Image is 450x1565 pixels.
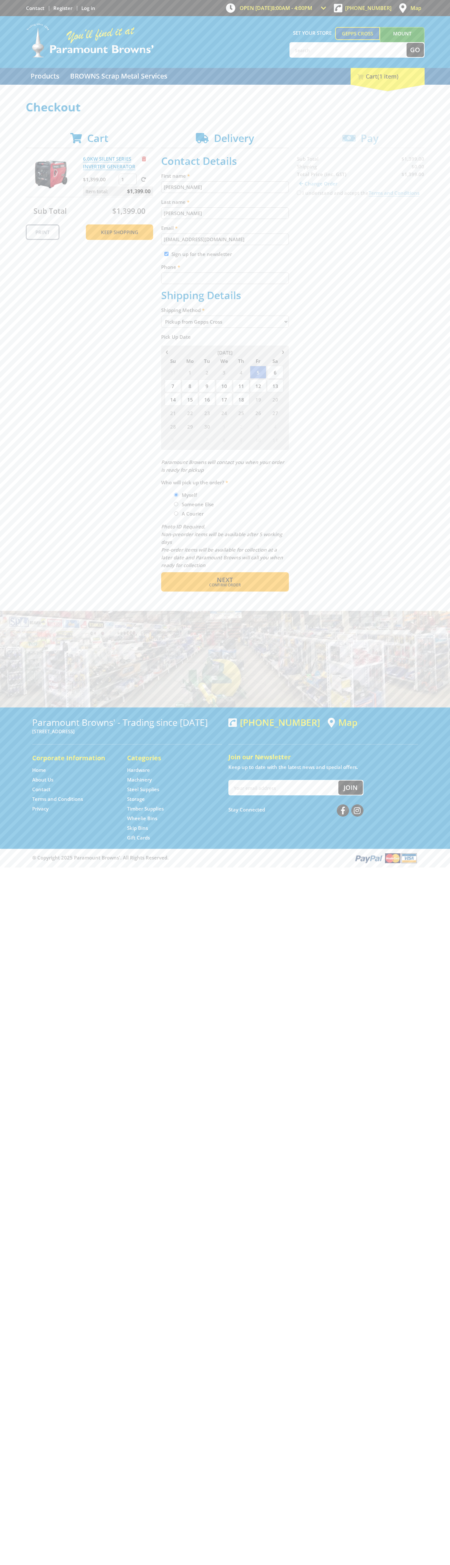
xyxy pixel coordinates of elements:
[338,781,363,795] button: Join
[199,379,215,392] span: 9
[216,433,232,446] span: 8
[199,357,215,365] span: Tu
[161,272,289,284] input: Please enter your telephone number.
[26,68,64,85] a: Go to the Products page
[165,393,181,406] span: 14
[26,23,154,58] img: Paramount Browns'
[267,366,283,379] span: 6
[161,181,289,193] input: Please enter your first name.
[175,583,275,587] span: Confirm order
[32,786,51,793] a: Go to the Contact page
[26,224,60,240] a: Print
[32,754,114,763] h5: Corporate Information
[87,131,108,145] span: Cart
[216,406,232,419] span: 24
[250,406,266,419] span: 26
[127,805,164,812] a: Go to the Timber Supplies page
[161,207,289,219] input: Please enter your last name.
[217,575,233,584] span: Next
[127,834,150,841] a: Go to the Gift Cards page
[182,433,198,446] span: 6
[199,393,215,406] span: 16
[174,502,178,506] input: Please select who will pick up the order.
[161,306,289,314] label: Shipping Method
[267,406,283,419] span: 27
[83,175,117,183] p: $1,399.00
[250,433,266,446] span: 10
[83,186,153,196] p: Item total:
[161,316,289,328] select: Please select a shipping method.
[377,72,399,80] span: (1 item)
[32,155,70,194] img: 6.0KW SILENT SERIES INVERTER GENERATOR
[380,27,425,52] a: Mount [PERSON_NAME]
[228,802,363,817] div: Stay Connected
[233,366,249,379] span: 4
[182,406,198,419] span: 22
[182,357,198,365] span: Mo
[161,172,289,180] label: First name
[216,393,232,406] span: 17
[32,805,49,812] a: Go to the Privacy page
[182,379,198,392] span: 8
[228,763,418,771] p: Keep up to date with the latest news and special offers.
[32,776,53,783] a: Go to the About Us page
[267,393,283,406] span: 20
[250,420,266,433] span: 3
[127,754,209,763] h5: Categories
[182,366,198,379] span: 1
[328,717,357,728] a: View a map of Gepps Cross location
[165,357,181,365] span: Su
[228,753,418,762] h5: Join our Newsletter
[182,420,198,433] span: 29
[32,796,83,802] a: Go to the Terms and Conditions page
[26,852,425,864] div: ® Copyright 2025 Paramount Browns'. All Rights Reserved.
[161,523,283,568] em: Photo ID Required. Non-preorder items will be available after 5 working days Pre-order items will...
[161,479,289,486] label: Who will pick up the order?
[250,357,266,365] span: Fr
[250,366,266,379] span: 5
[240,5,312,12] span: OPEN [DATE]
[199,366,215,379] span: 2
[86,224,153,240] a: Keep Shopping
[216,357,232,365] span: We
[165,406,181,419] span: 21
[216,379,232,392] span: 10
[182,393,198,406] span: 15
[161,333,289,341] label: Pick Up Date
[161,224,289,232] label: Email
[233,406,249,419] span: 25
[127,186,151,196] span: $1,399.00
[174,493,178,497] input: Please select who will pick up the order.
[217,349,233,356] span: [DATE]
[267,433,283,446] span: 11
[335,27,380,40] a: Gepps Cross
[127,776,152,783] a: Go to the Machinery page
[83,156,135,170] a: 6.0KW SILENT SERIES INVERTER GENERATOR
[127,786,159,793] a: Go to the Steel Supplies page
[32,717,222,727] h3: Paramount Browns' - Trading since [DATE]
[127,825,148,831] a: Go to the Skip Bins page
[26,101,425,114] h1: Checkout
[161,155,289,167] h2: Contact Details
[250,393,266,406] span: 19
[289,27,335,39] span: Set your store
[199,406,215,419] span: 23
[233,433,249,446] span: 9
[171,251,232,257] label: Sign up for the newsletter
[354,852,418,864] img: PayPal, Mastercard, Visa accepted
[161,198,289,206] label: Last name
[161,263,289,271] label: Phone
[267,420,283,433] span: 4
[272,5,312,12] span: 8:00am - 4:00pm
[174,511,178,516] input: Please select who will pick up the order.
[81,5,95,11] a: Log in
[127,815,157,822] a: Go to the Wheelie Bins page
[228,717,320,727] div: [PHONE_NUMBER]
[179,508,206,519] label: A Courier
[161,572,289,592] button: Next Confirm order
[250,379,266,392] span: 12
[267,379,283,392] span: 13
[112,206,145,216] span: $1,399.00
[267,357,283,365] span: Sa
[26,5,44,11] a: Go to the Contact page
